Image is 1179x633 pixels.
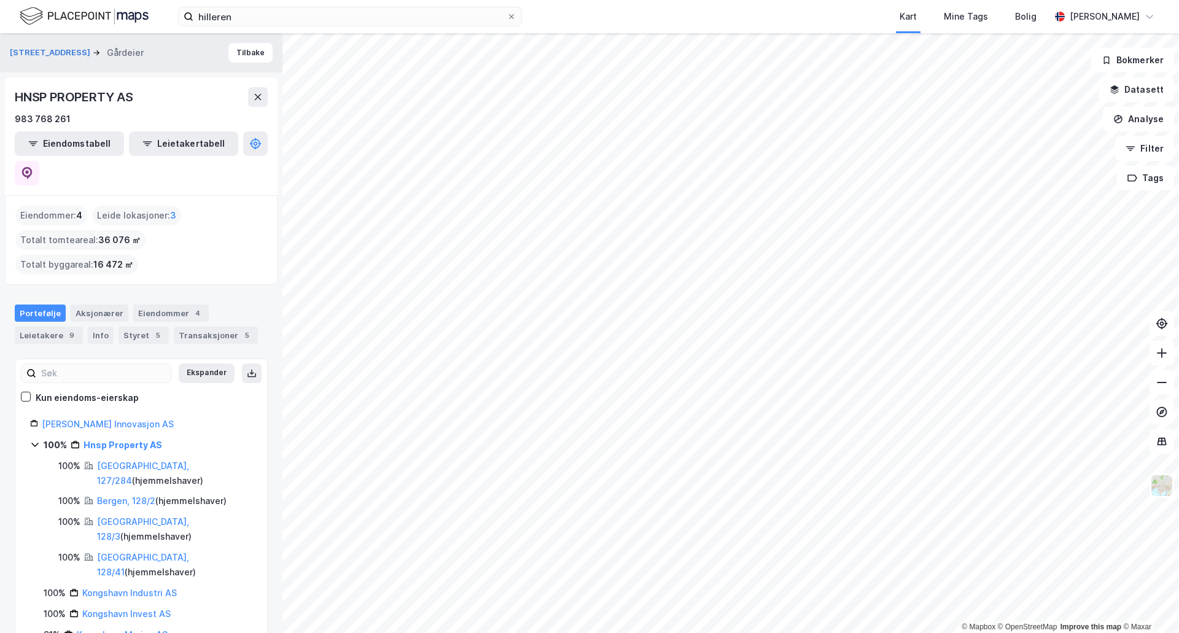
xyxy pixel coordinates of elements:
div: 100% [44,607,66,621]
button: Eiendomstabell [15,131,124,156]
button: Tags [1117,166,1174,190]
div: Eiendommer : [15,206,87,225]
button: Filter [1115,136,1174,161]
div: ( hjemmelshaver ) [97,550,252,580]
button: Leietakertabell [129,131,238,156]
img: Z [1150,474,1173,497]
div: Totalt tomteareal : [15,230,146,250]
button: [STREET_ADDRESS] [10,47,93,59]
div: 5 [241,329,253,341]
div: ( hjemmelshaver ) [97,515,252,544]
a: Improve this map [1060,623,1121,631]
div: Transaksjoner [174,327,258,344]
button: Analyse [1103,107,1174,131]
div: ( hjemmelshaver ) [97,494,227,508]
div: Gårdeier [107,45,144,60]
div: Portefølje [15,305,66,322]
input: Søk på adresse, matrikkel, gårdeiere, leietakere eller personer [193,7,507,26]
a: [GEOGRAPHIC_DATA], 127/284 [97,460,189,486]
div: Eiendommer [133,305,209,322]
a: [GEOGRAPHIC_DATA], 128/41 [97,552,189,577]
div: 100% [58,515,80,529]
img: logo.f888ab2527a4732fd821a326f86c7f29.svg [20,6,149,27]
a: Kongshavn Industri AS [82,588,177,598]
div: 100% [58,459,80,473]
div: 4 [192,307,204,319]
a: [PERSON_NAME] Innovasjon AS [42,419,174,429]
a: Kongshavn Invest AS [82,608,171,619]
div: 100% [58,550,80,565]
a: Bergen, 128/2 [97,495,155,506]
div: Info [88,327,114,344]
span: 16 472 ㎡ [93,257,133,272]
div: 9 [66,329,78,341]
div: Leide lokasjoner : [92,206,181,225]
div: Styret [119,327,169,344]
div: Kontrollprogram for chat [1118,574,1179,633]
button: Datasett [1099,77,1174,102]
div: ( hjemmelshaver ) [97,459,252,488]
iframe: Chat Widget [1118,574,1179,633]
div: Totalt byggareal : [15,255,138,274]
button: Ekspander [179,363,235,383]
div: 100% [58,494,80,508]
a: [GEOGRAPHIC_DATA], 128/3 [97,516,189,542]
span: 4 [76,208,82,223]
span: 3 [170,208,176,223]
div: Aksjonærer [71,305,128,322]
button: Tilbake [228,43,273,63]
div: Bolig [1015,9,1037,24]
div: 5 [152,329,164,341]
div: 100% [44,586,66,600]
span: 36 076 ㎡ [98,233,141,247]
div: 983 768 261 [15,112,71,126]
div: 100% [44,438,67,452]
div: [PERSON_NAME] [1070,9,1140,24]
div: Mine Tags [944,9,988,24]
div: Leietakere [15,327,83,344]
a: Hnsp Property AS [84,440,162,450]
input: Søk [36,364,171,383]
a: OpenStreetMap [998,623,1057,631]
div: Kun eiendoms-eierskap [36,390,139,405]
button: Bokmerker [1091,48,1174,72]
div: Kart [900,9,917,24]
a: Mapbox [962,623,995,631]
div: HNSP PROPERTY AS [15,87,136,107]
